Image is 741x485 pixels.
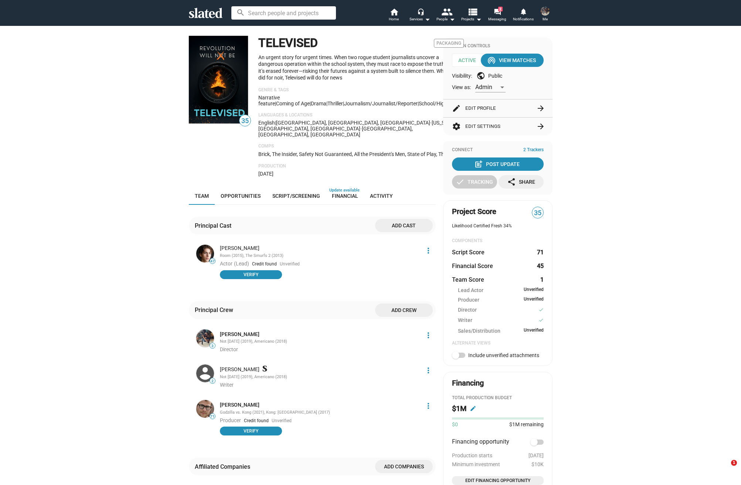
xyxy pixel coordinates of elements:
[538,317,544,324] mat-icon: check
[195,463,253,471] div: Affiliated Companies
[487,56,496,65] mat-icon: wifi_tethering
[452,99,544,117] button: Edit Profile
[195,306,236,314] div: Principal Crew
[452,223,544,229] div: Likelihood Certified Fresh 34%
[541,7,550,16] img: Tim Viola
[424,401,433,410] mat-icon: more_vert
[452,461,544,467] div: $10K
[475,84,492,91] span: Admin
[196,400,214,418] img: Max Borenstein
[423,15,432,24] mat-icon: arrow_drop_down
[523,147,544,153] span: 2 Trackers
[485,7,510,24] a: 2Messaging
[538,306,544,313] mat-icon: check
[390,7,398,16] mat-icon: home
[455,477,541,484] span: Edit Financing Opportunity
[452,461,500,467] span: Minimum investment
[452,175,497,189] button: Tracking
[258,54,464,81] p: An urgent story for urgent times. When two rogue student journalists uncover a dangerous operatio...
[258,112,464,118] p: Languages & Locations
[452,71,544,80] div: Visibility: Public
[507,177,516,186] mat-icon: share
[452,262,493,270] dt: Financial Score
[220,253,419,259] div: Room (2015), The Smurfs 2 (2013)
[266,187,326,205] a: Script/Screening
[224,427,278,435] span: Verify
[258,87,464,93] p: Genre & Tags
[452,84,471,91] span: View as:
[220,270,282,279] button: Verify
[210,344,215,348] span: 3
[470,405,476,412] mat-icon: edit
[195,222,234,230] div: Principal Cast
[210,259,215,264] span: 47
[433,7,459,24] button: People
[498,7,503,11] span: 2
[452,104,461,113] mat-icon: edit
[220,366,419,373] div: [PERSON_NAME]
[452,476,544,485] button: Open add or edit financing opportunity dialog
[196,245,214,262] img: Jacob Tremblay
[220,339,419,345] div: Not [DATE] (2019), Americano (2018)
[276,120,430,126] span: [GEOGRAPHIC_DATA], [GEOGRAPHIC_DATA], [GEOGRAPHIC_DATA]
[474,15,483,24] mat-icon: arrow_drop_down
[381,219,427,232] span: Add cast
[448,15,456,24] mat-icon: arrow_drop_down
[375,460,433,473] button: Add companies
[252,261,277,267] span: Credit found
[258,120,275,126] span: English
[332,193,358,199] span: Financial
[381,7,407,24] a: Home
[528,452,544,458] span: [DATE]
[488,15,506,24] span: Messaging
[375,303,433,317] button: Add crew
[224,271,278,278] span: Verify
[220,331,259,338] a: [PERSON_NAME]
[326,187,364,205] a: Financial
[468,352,539,358] span: Include unverified attachments
[258,35,318,51] h1: TELEVISED
[458,306,477,314] span: Director
[513,15,534,24] span: Notifications
[452,340,544,346] div: Alternate Views
[716,460,734,478] iframe: Intercom live chat
[275,101,276,106] span: |
[343,101,344,106] span: |
[239,116,251,126] span: 35
[452,238,544,244] div: COMPONENTS
[195,193,209,199] span: Team
[489,54,536,67] div: View Matches
[499,175,544,189] button: Share
[220,245,419,252] div: [PERSON_NAME]
[196,329,214,347] img: Tim Viola
[458,296,479,303] span: Producer
[520,8,527,15] mat-icon: notifications
[244,418,269,423] span: Credit found
[189,187,215,205] a: Team
[215,187,266,205] a: Opportunities
[452,276,484,284] dt: Team Score
[424,246,433,255] mat-icon: more_vert
[509,421,544,427] span: $1M remaining
[452,378,484,388] div: Financing
[441,6,452,17] mat-icon: people
[258,120,459,132] span: [US_STATE], [GEOGRAPHIC_DATA], [GEOGRAPHIC_DATA]
[258,143,464,149] p: Comps
[424,331,433,340] mat-icon: more_vert
[524,287,544,294] span: Unverified
[537,276,544,284] dd: 1
[494,8,501,15] mat-icon: forum
[360,126,362,132] span: ·
[389,15,399,24] span: Home
[452,438,509,447] span: Financing opportunity
[731,460,737,466] span: 1
[452,43,544,49] div: Admin Controls
[537,248,544,256] dd: 71
[220,410,419,416] div: Godzilla vs. Kong (2021), Kong: [GEOGRAPHIC_DATA] (2017)
[221,193,261,199] span: Opportunities
[326,101,327,106] span: |
[381,303,427,317] span: Add crew
[536,5,554,24] button: Tim ViolaMe
[458,287,483,294] span: Lead Actor
[456,175,493,189] div: Tracking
